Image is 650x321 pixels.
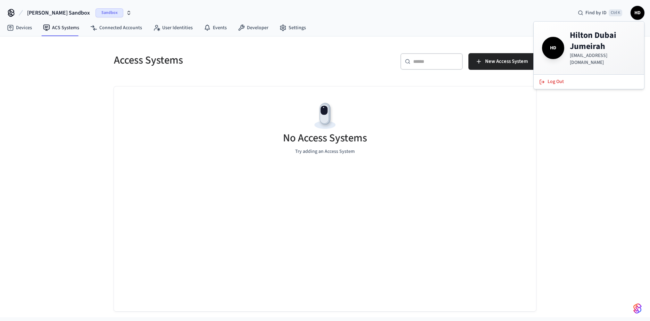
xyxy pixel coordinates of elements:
[198,22,232,34] a: Events
[543,38,563,58] span: HD
[148,22,198,34] a: User Identities
[309,100,341,132] img: Devices Empty State
[570,30,636,52] h4: Hilton Dubai Jumeirah
[485,57,528,66] span: New Access System
[585,9,607,16] span: Find by ID
[95,8,123,17] span: Sandbox
[631,7,644,19] span: HD
[27,9,90,17] span: [PERSON_NAME] Sandbox
[535,76,643,88] button: Log Out
[633,303,642,314] img: SeamLogoGradient.69752ec5.svg
[609,9,622,16] span: Ctrl K
[295,148,355,155] p: Try adding an Access System
[468,53,536,70] button: New Access System
[114,53,321,67] h5: Access Systems
[631,6,644,20] button: HD
[283,131,367,145] h5: No Access Systems
[570,52,636,66] p: [EMAIL_ADDRESS][DOMAIN_NAME]
[274,22,311,34] a: Settings
[37,22,85,34] a: ACS Systems
[1,22,37,34] a: Devices
[572,7,628,19] div: Find by IDCtrl K
[232,22,274,34] a: Developer
[85,22,148,34] a: Connected Accounts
